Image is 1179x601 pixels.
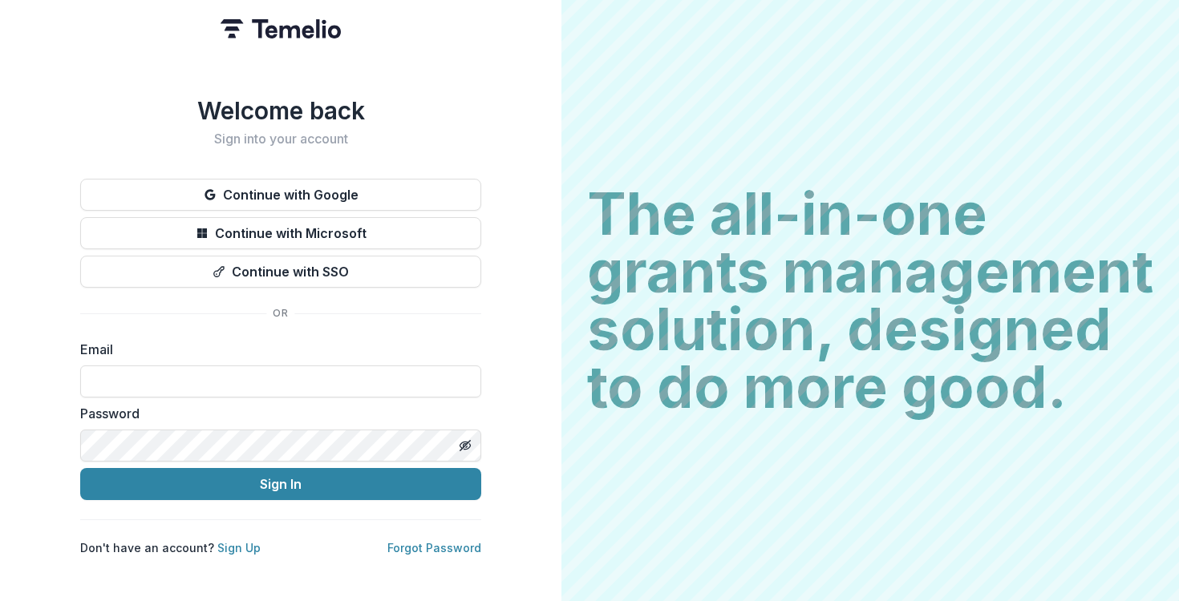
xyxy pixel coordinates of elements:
[80,179,481,211] button: Continue with Google
[452,433,478,458] button: Toggle password visibility
[387,541,481,555] a: Forgot Password
[80,468,481,500] button: Sign In
[217,541,261,555] a: Sign Up
[80,404,472,423] label: Password
[80,539,261,556] p: Don't have an account?
[80,256,481,288] button: Continue with SSO
[221,19,341,38] img: Temelio
[80,340,472,359] label: Email
[80,217,481,249] button: Continue with Microsoft
[80,131,481,147] h2: Sign into your account
[80,96,481,125] h1: Welcome back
